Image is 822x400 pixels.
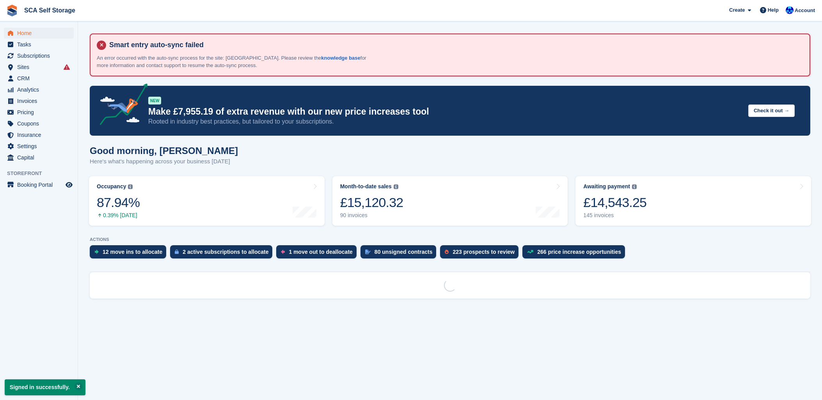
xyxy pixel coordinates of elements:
[583,183,630,190] div: Awaiting payment
[583,212,646,219] div: 145 invoices
[4,179,74,190] a: menu
[175,249,179,254] img: active_subscription_to_allocate_icon-d502201f5373d7db506a760aba3b589e785aa758c864c3986d89f69b8ff3...
[360,245,440,262] a: 80 unsigned contracts
[97,183,126,190] div: Occupancy
[148,117,742,126] p: Rooted in industry best practices, but tailored to your subscriptions.
[6,5,18,16] img: stora-icon-8386f47178a22dfd0bd8f6a31ec36ba5ce8667c1dd55bd0f319d3a0aa187defe.svg
[537,249,621,255] div: 266 price increase opportunities
[90,145,238,156] h1: Good morning, [PERSON_NAME]
[17,141,64,152] span: Settings
[365,250,371,254] img: contract_signature_icon-13c848040528278c33f63329250d36e43548de30e8caae1d1a13099fd9432cc5.svg
[4,129,74,140] a: menu
[17,50,64,61] span: Subscriptions
[4,141,74,152] a: menu
[97,212,140,219] div: 0.39% [DATE]
[440,245,522,262] a: 223 prospects to review
[4,62,74,73] a: menu
[375,249,433,255] div: 80 unsigned contracts
[4,39,74,50] a: menu
[7,170,78,177] span: Storefront
[332,176,568,226] a: Month-to-date sales £15,120.32 90 invoices
[89,176,325,226] a: Occupancy 87.94% 0.39% [DATE]
[4,118,74,129] a: menu
[17,152,64,163] span: Capital
[453,249,515,255] div: 223 prospects to review
[575,176,811,226] a: Awaiting payment £14,543.25 145 invoices
[17,28,64,39] span: Home
[4,107,74,118] a: menu
[128,184,133,189] img: icon-info-grey-7440780725fd019a000dd9b08b2336e03edf1995a4989e88bcd33f0948082b44.svg
[148,97,161,104] div: NEW
[106,41,803,50] h4: Smart entry auto-sync failed
[97,195,140,211] div: 87.94%
[289,249,352,255] div: 1 move out to deallocate
[17,73,64,84] span: CRM
[17,129,64,140] span: Insurance
[340,212,403,219] div: 90 invoices
[64,180,74,189] a: Preview store
[4,96,74,106] a: menu
[527,250,533,253] img: price_increase_opportunities-93ffe204e8149a01c8c9dc8f82e8f89637d9d84a8eef4429ea346261dce0b2c0.svg
[795,7,815,14] span: Account
[17,118,64,129] span: Coupons
[768,6,779,14] span: Help
[4,28,74,39] a: menu
[276,245,360,262] a: 1 move out to deallocate
[17,107,64,118] span: Pricing
[340,195,403,211] div: £15,120.32
[17,39,64,50] span: Tasks
[21,4,78,17] a: SCA Self Storage
[729,6,745,14] span: Create
[94,250,99,254] img: move_ins_to_allocate_icon-fdf77a2bb77ea45bf5b3d319d69a93e2d87916cf1d5bf7949dd705db3b84f3ca.svg
[632,184,637,189] img: icon-info-grey-7440780725fd019a000dd9b08b2336e03edf1995a4989e88bcd33f0948082b44.svg
[90,237,810,242] p: ACTIONS
[281,250,285,254] img: move_outs_to_deallocate_icon-f764333ba52eb49d3ac5e1228854f67142a1ed5810a6f6cc68b1a99e826820c5.svg
[340,183,392,190] div: Month-to-date sales
[4,73,74,84] a: menu
[394,184,398,189] img: icon-info-grey-7440780725fd019a000dd9b08b2336e03edf1995a4989e88bcd33f0948082b44.svg
[64,64,70,70] i: Smart entry sync failures have occurred
[321,55,360,61] a: knowledge base
[17,84,64,95] span: Analytics
[148,106,742,117] p: Make £7,955.19 of extra revenue with our new price increases tool
[97,54,370,69] p: An error occurred with the auto-sync process for the site: [GEOGRAPHIC_DATA]. Please review the f...
[445,250,449,254] img: prospect-51fa495bee0391a8d652442698ab0144808aea92771e9ea1ae160a38d050c398.svg
[90,245,170,262] a: 12 move ins to allocate
[4,152,74,163] a: menu
[103,249,162,255] div: 12 move ins to allocate
[17,62,64,73] span: Sites
[4,50,74,61] a: menu
[4,84,74,95] a: menu
[5,379,85,395] p: Signed in successfully.
[93,83,148,128] img: price-adjustments-announcement-icon-8257ccfd72463d97f412b2fc003d46551f7dbcb40ab6d574587a9cd5c0d94...
[17,179,64,190] span: Booking Portal
[170,245,276,262] a: 2 active subscriptions to allocate
[522,245,629,262] a: 266 price increase opportunities
[748,104,795,117] button: Check it out →
[786,6,794,14] img: Kelly Neesham
[183,249,268,255] div: 2 active subscriptions to allocate
[90,157,238,166] p: Here's what's happening across your business [DATE]
[17,96,64,106] span: Invoices
[583,195,646,211] div: £14,543.25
